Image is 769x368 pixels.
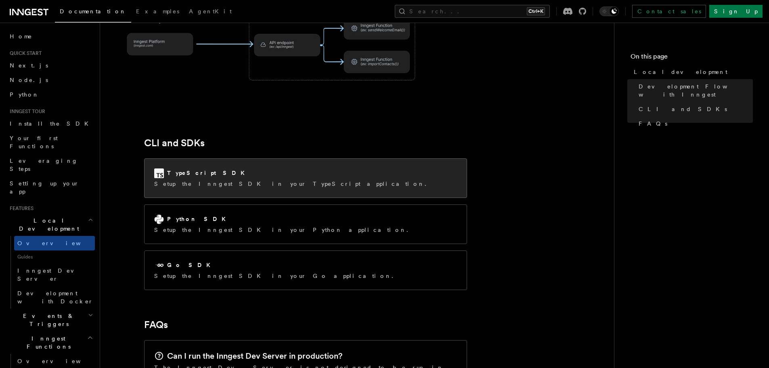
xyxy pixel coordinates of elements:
[639,105,727,113] span: CLI and SDKs
[17,358,101,364] span: Overview
[6,176,95,199] a: Setting up your app
[154,180,431,188] p: Setup the Inngest SDK in your TypeScript application.
[14,286,95,309] a: Development with Docker
[14,250,95,263] span: Guides
[144,158,467,198] a: TypeScript SDKSetup the Inngest SDK in your TypeScript application.
[167,261,215,269] h2: Go SDK
[10,158,78,172] span: Leveraging Steps
[6,154,95,176] a: Leveraging Steps
[6,116,95,131] a: Install the SDK
[60,8,126,15] span: Documentation
[632,5,706,18] a: Contact sales
[184,2,237,22] a: AgentKit
[635,102,753,116] a: CLI and SDKs
[10,62,48,69] span: Next.js
[634,68,727,76] span: Local development
[6,50,42,57] span: Quick start
[6,131,95,154] a: Your first Functions
[6,334,87,351] span: Inngest Functions
[10,91,39,98] span: Python
[6,58,95,73] a: Next.js
[6,108,45,115] span: Inngest tour
[635,79,753,102] a: Development Flow with Inngest
[6,205,34,212] span: Features
[17,267,86,282] span: Inngest Dev Server
[10,135,58,149] span: Your first Functions
[6,217,88,233] span: Local Development
[154,272,398,280] p: Setup the Inngest SDK in your Go application.
[167,215,230,223] h2: Python SDK
[709,5,763,18] a: Sign Up
[631,65,753,79] a: Local development
[6,312,88,328] span: Events & Triggers
[17,290,93,305] span: Development with Docker
[6,213,95,236] button: Local Development
[599,6,619,16] button: Toggle dark mode
[14,263,95,286] a: Inngest Dev Server
[55,2,131,23] a: Documentation
[635,116,753,131] a: FAQs
[167,169,249,177] h2: TypeScript SDK
[136,8,179,15] span: Examples
[131,2,184,22] a: Examples
[6,87,95,102] a: Python
[6,331,95,354] button: Inngest Functions
[189,8,232,15] span: AgentKit
[639,82,753,99] span: Development Flow with Inngest
[144,137,205,149] a: CLI and SDKs
[144,250,467,290] a: Go SDKSetup the Inngest SDK in your Go application.
[14,236,95,250] a: Overview
[631,52,753,65] h4: On this page
[144,319,168,330] a: FAQs
[154,226,413,234] p: Setup the Inngest SDK in your Python application.
[144,204,467,244] a: Python SDKSetup the Inngest SDK in your Python application.
[6,236,95,309] div: Local Development
[10,32,32,40] span: Home
[17,240,101,246] span: Overview
[395,5,550,18] button: Search...Ctrl+K
[10,77,48,83] span: Node.js
[6,73,95,87] a: Node.js
[639,120,667,128] span: FAQs
[6,29,95,44] a: Home
[10,180,79,195] span: Setting up your app
[10,120,93,127] span: Install the SDK
[6,309,95,331] button: Events & Triggers
[527,7,545,15] kbd: Ctrl+K
[167,350,342,362] h2: Can I run the Inngest Dev Server in production?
